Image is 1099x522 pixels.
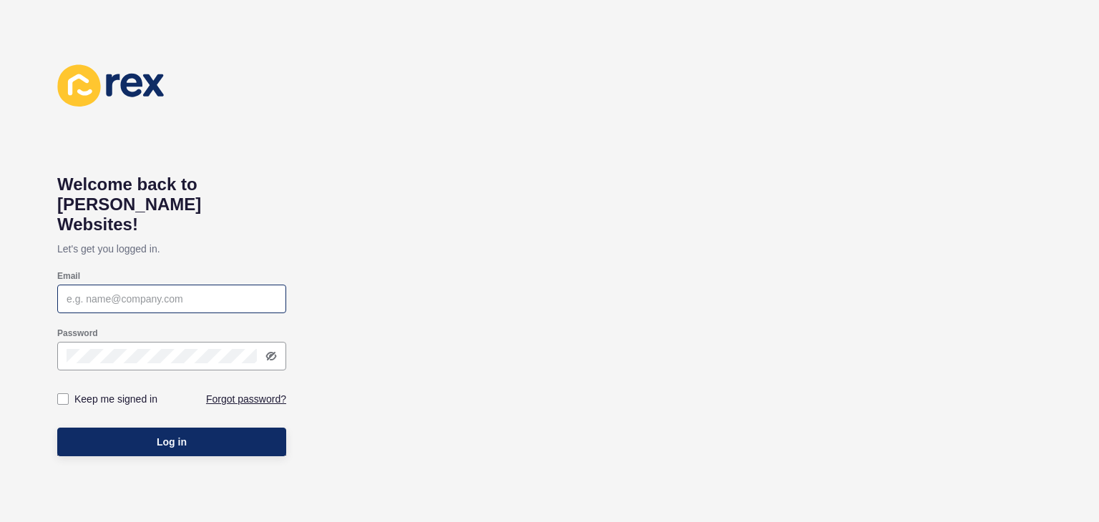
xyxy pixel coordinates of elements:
[74,392,157,406] label: Keep me signed in
[57,235,286,263] p: Let's get you logged in.
[57,174,286,235] h1: Welcome back to [PERSON_NAME] Websites!
[57,428,286,456] button: Log in
[157,435,187,449] span: Log in
[57,328,98,339] label: Password
[67,292,277,306] input: e.g. name@company.com
[206,392,286,406] a: Forgot password?
[57,270,80,282] label: Email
